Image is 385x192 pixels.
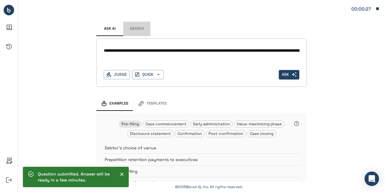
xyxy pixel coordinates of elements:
button: Search [123,22,150,36]
div: Open Intercom Messenger [365,172,379,186]
span: Post-confirmation [206,131,246,136]
div: Case closing [247,130,276,137]
span: Early administration [191,121,233,126]
div: Early administration [190,120,233,128]
button: Judge [104,70,130,79]
p: Restructuring Support Agreements [105,180,285,186]
button: Ask [279,70,299,79]
p: Debtor's choice of venue [105,145,285,151]
div: Restructuring Support Agreements [103,177,300,189]
span: Disclosure statement [128,131,173,136]
div: examples and templates tabs [96,96,307,111]
span: Value-maximizing phase [234,121,284,126]
button: QUICK [132,70,164,79]
div: Matter: 107868:0001 [351,5,372,13]
div: Disclosure statement [127,130,174,137]
button: Matter: 107868:0001 [348,2,383,15]
div: Question submitted. Answer will be ready in a few minutes. [38,169,112,185]
div: Confirmation [175,130,205,137]
span: Confirmation [175,131,204,136]
span: Enter search text [279,70,299,79]
p: Prepetition retention payments to executives [105,157,285,163]
span: Pre-filing [119,121,141,126]
div: Case commencement [143,120,189,128]
p: Good faith filing [105,168,285,174]
div: Post-confirmation [206,130,246,137]
div: Debtor's choice of venue [103,142,300,154]
button: Close [117,170,126,179]
span: Case commencement [143,121,189,126]
span: Examples [109,101,128,106]
div: Prepetition retention payments to executives [103,154,300,165]
span: Templates [146,101,167,106]
div: Value-maximizing phase [234,120,285,128]
span: Case closing [248,131,276,136]
div: Good faith filing [103,165,300,177]
span: Ask AI [104,26,115,31]
div: Pre-filing [119,120,142,128]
